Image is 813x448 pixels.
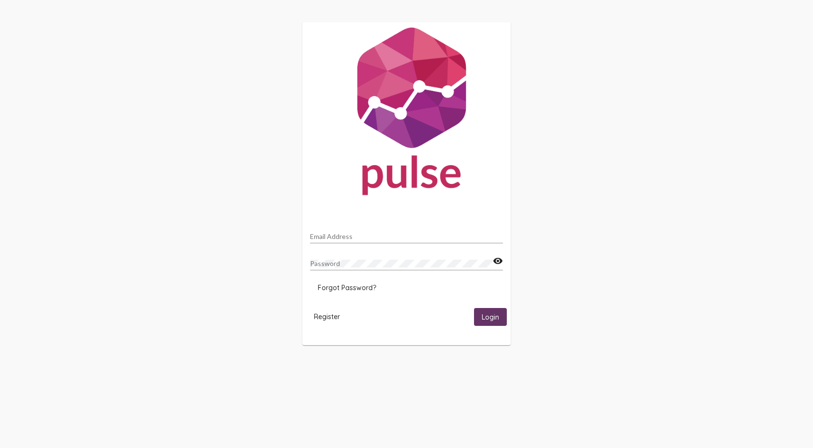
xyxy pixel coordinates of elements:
mat-icon: visibility [493,255,503,267]
span: Forgot Password? [318,283,376,292]
span: Register [314,312,340,321]
span: Login [482,313,499,322]
button: Register [306,308,348,326]
button: Forgot Password? [310,279,384,296]
button: Login [474,308,507,326]
img: Pulse For Good Logo [302,22,511,205]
